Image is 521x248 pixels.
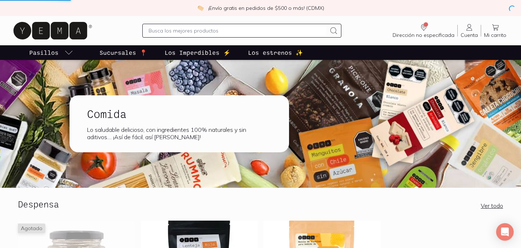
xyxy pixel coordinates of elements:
a: Ver todo [481,202,503,209]
h2: Despensa [18,199,59,209]
a: Los Imperdibles ⚡️ [163,45,232,60]
div: Open Intercom Messenger [496,223,514,241]
p: ¡Envío gratis en pedidos de $500 o más! (CDMX) [208,4,324,12]
p: Los Imperdibles ⚡️ [165,48,230,57]
span: Mi carrito [484,32,506,38]
p: Pasillos [29,48,59,57]
a: Sucursales 📍 [98,45,149,60]
a: ComidaLo saludable delicioso, con ingredientes 100% naturales y sin aditivos.... ¡Así de fácil, a... [70,95,312,152]
a: Dirección no especificada [390,23,457,38]
a: Los estrenos ✨ [247,45,304,60]
h1: Comida [87,107,271,120]
span: Cuenta [461,32,478,38]
a: pasillo-todos-link [28,45,75,60]
span: Dirección no especificada [393,32,454,38]
span: Agotado [18,224,45,233]
p: Los estrenos ✨ [248,48,303,57]
p: Sucursales 📍 [100,48,147,57]
input: Busca los mejores productos [149,26,326,35]
a: Mi carrito [481,23,509,38]
div: Lo saludable delicioso, con ingredientes 100% naturales y sin aditivos.... ¡Así de fácil, así [PE... [87,126,271,141]
a: Cuenta [458,23,481,38]
img: check [197,5,204,11]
